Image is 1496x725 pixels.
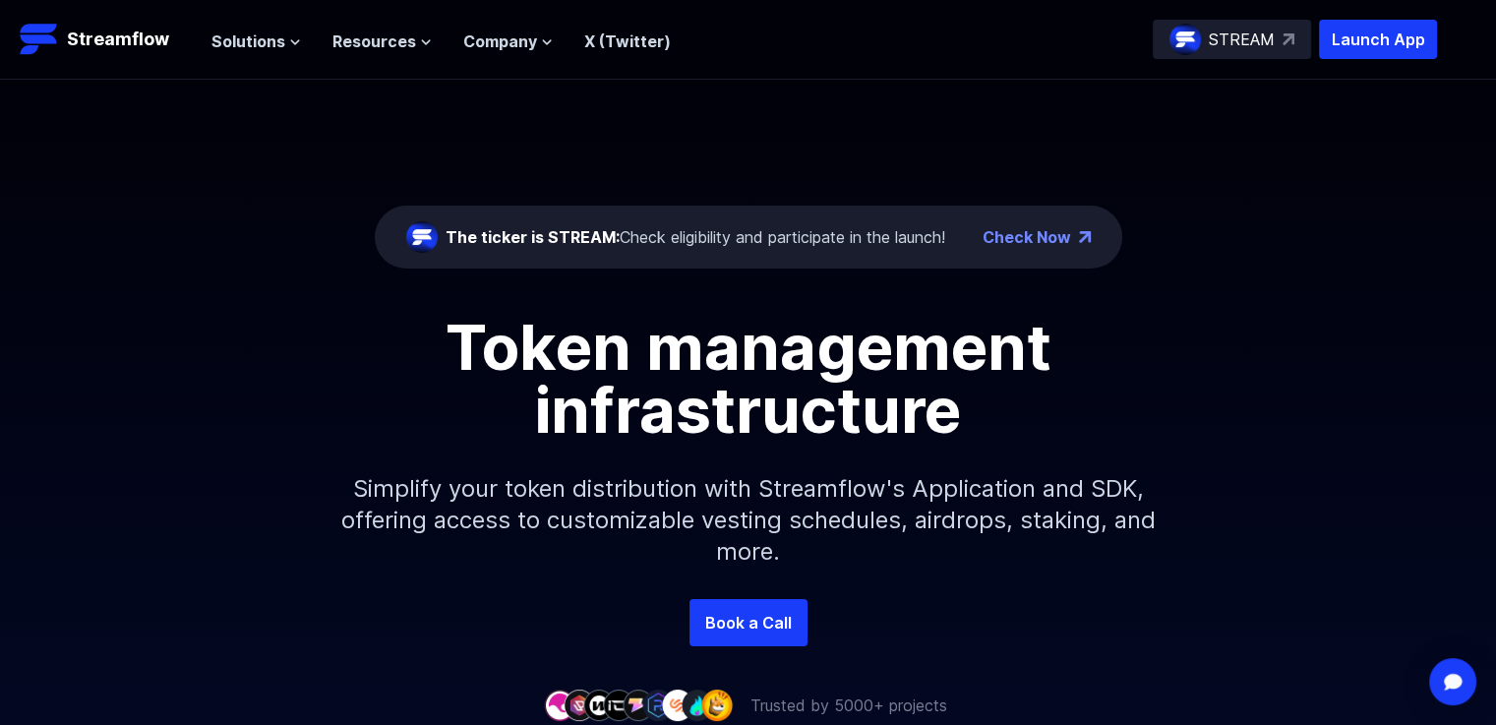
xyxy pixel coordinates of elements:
[1169,24,1201,55] img: streamflow-logo-circle.png
[211,30,301,53] button: Solutions
[406,221,438,253] img: streamflow-logo-circle.png
[701,690,733,720] img: company-9
[306,316,1191,442] h1: Token management infrastructure
[1283,33,1294,45] img: top-right-arrow.svg
[623,690,654,720] img: company-5
[463,30,537,53] span: Company
[642,690,674,720] img: company-6
[750,694,947,717] p: Trusted by 5000+ projects
[20,20,192,59] a: Streamflow
[1079,231,1091,243] img: top-right-arrow.png
[332,30,432,53] button: Resources
[20,20,59,59] img: Streamflow Logo
[1153,20,1311,59] a: STREAM
[446,225,945,249] div: Check eligibility and participate in the launch!
[446,227,620,247] span: The ticker is STREAM:
[1319,20,1437,59] button: Launch App
[583,690,615,720] img: company-3
[689,599,808,646] a: Book a Call
[603,690,634,720] img: company-4
[332,30,416,53] span: Resources
[662,690,693,720] img: company-7
[211,30,285,53] span: Solutions
[67,26,169,53] p: Streamflow
[1209,28,1275,51] p: STREAM
[1429,658,1476,705] div: Open Intercom Messenger
[584,31,671,51] a: X (Twitter)
[564,690,595,720] img: company-2
[682,690,713,720] img: company-8
[463,30,553,53] button: Company
[326,442,1171,599] p: Simplify your token distribution with Streamflow's Application and SDK, offering access to custom...
[544,690,575,720] img: company-1
[983,225,1071,249] a: Check Now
